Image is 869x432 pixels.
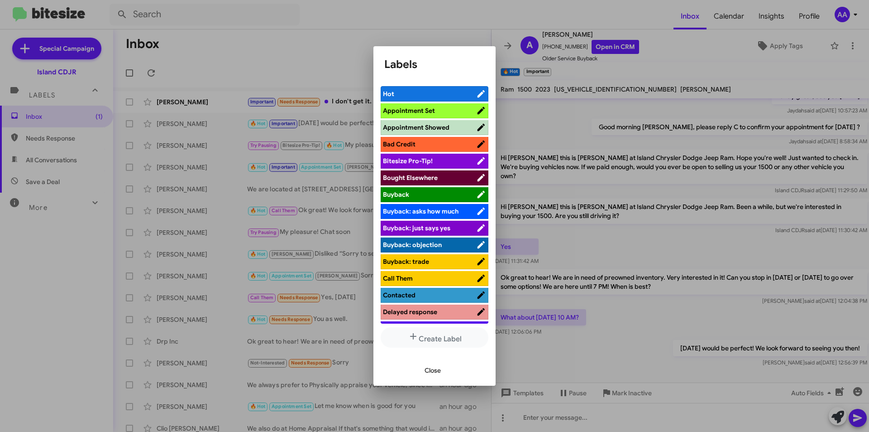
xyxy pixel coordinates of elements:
[383,308,437,316] span: Delayed response
[383,241,442,249] span: Buyback: objection
[384,57,485,72] h1: Labels
[383,257,429,266] span: Buyback: trade
[383,140,415,148] span: Bad Credit
[383,174,438,182] span: Bought Elsewhere
[383,274,413,282] span: Call Them
[383,190,409,199] span: Buyback
[383,207,458,215] span: Buyback: asks how much
[383,291,415,299] span: Contacted
[383,107,435,115] span: Appointment Set
[383,123,449,131] span: Appointment Showed
[425,362,441,379] span: Close
[383,157,433,165] span: Bitesize Pro-Tip!
[383,90,394,98] span: Hot
[381,327,488,348] button: Create Label
[417,362,448,379] button: Close
[383,224,450,232] span: Buyback: just says yes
